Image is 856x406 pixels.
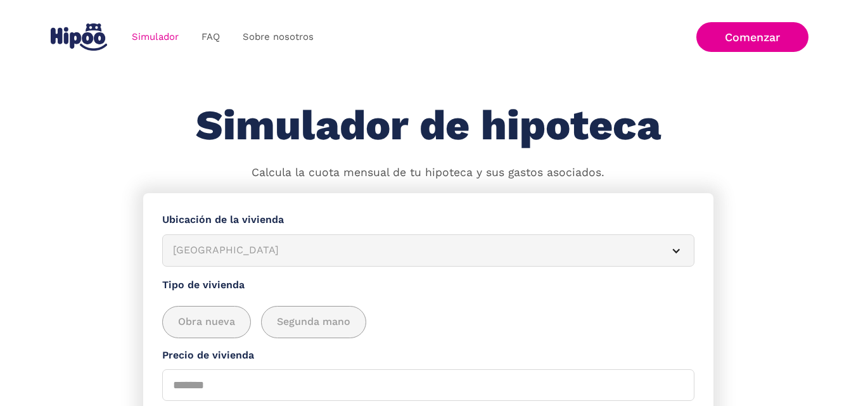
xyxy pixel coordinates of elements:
[48,18,110,56] a: home
[162,234,694,267] article: [GEOGRAPHIC_DATA]
[162,348,694,364] label: Precio de vivienda
[162,277,694,293] label: Tipo de vivienda
[252,165,604,181] p: Calcula la cuota mensual de tu hipoteca y sus gastos asociados.
[162,212,694,228] label: Ubicación de la vivienda
[162,306,694,338] div: add_description_here
[173,243,653,258] div: [GEOGRAPHIC_DATA]
[277,314,350,330] span: Segunda mano
[196,103,661,149] h1: Simulador de hipoteca
[231,25,325,49] a: Sobre nosotros
[696,22,808,52] a: Comenzar
[190,25,231,49] a: FAQ
[178,314,235,330] span: Obra nueva
[120,25,190,49] a: Simulador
